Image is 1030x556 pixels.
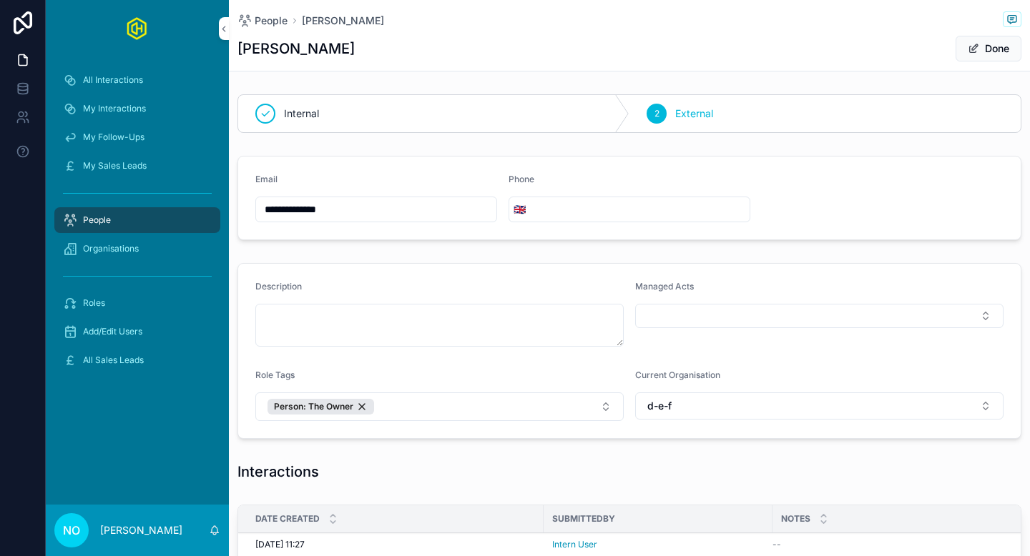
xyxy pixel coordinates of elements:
[54,207,220,233] a: People
[54,96,220,121] a: My Interactions
[63,522,80,539] span: NO
[274,401,353,412] span: Person: The Owner
[46,57,229,392] div: scrollable content
[83,103,146,114] span: My Interactions
[54,124,220,150] a: My Follow-Ups
[284,106,319,121] span: Internal
[237,39,355,59] h1: [PERSON_NAME]
[83,214,111,226] span: People
[54,290,220,316] a: Roles
[772,539,781,550] span: --
[552,513,615,525] span: SubmittedBy
[255,369,295,380] span: Role Tags
[635,369,720,380] span: Current Organisation
[635,304,1004,328] button: Select Button
[54,153,220,179] a: My Sales Leads
[83,160,147,172] span: My Sales Leads
[635,281,694,292] span: Managed Acts
[127,17,148,40] img: App logo
[83,243,139,254] span: Organisations
[956,36,1021,61] button: Done
[255,539,535,550] a: [DATE] 11:27
[509,197,530,222] button: Select Button
[54,319,220,344] a: Add/Edit Users
[54,236,220,262] a: Organisations
[654,108,659,119] span: 2
[781,513,810,525] span: Notes
[514,202,526,217] span: 🇬🇧
[675,106,713,121] span: External
[255,281,302,292] span: Description
[237,14,288,28] a: People
[100,523,182,537] p: [PERSON_NAME]
[83,354,144,366] span: All Sales Leads
[83,74,143,86] span: All Interactions
[635,392,1004,420] button: Select Button
[255,14,288,28] span: People
[647,399,672,413] span: d-e-f
[83,297,105,309] span: Roles
[552,539,764,550] a: Intern User
[268,399,374,414] button: Unselect 28
[509,174,534,184] span: Phone
[54,347,220,373] a: All Sales Leads
[255,392,624,421] button: Select Button
[237,462,319,482] h1: Interactions
[255,174,278,184] span: Email
[54,67,220,93] a: All Interactions
[552,539,597,550] a: Intern User
[255,539,305,550] span: [DATE] 11:27
[83,131,144,143] span: My Follow-Ups
[302,14,384,28] a: [PERSON_NAME]
[255,513,320,525] span: Date Created
[83,326,142,337] span: Add/Edit Users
